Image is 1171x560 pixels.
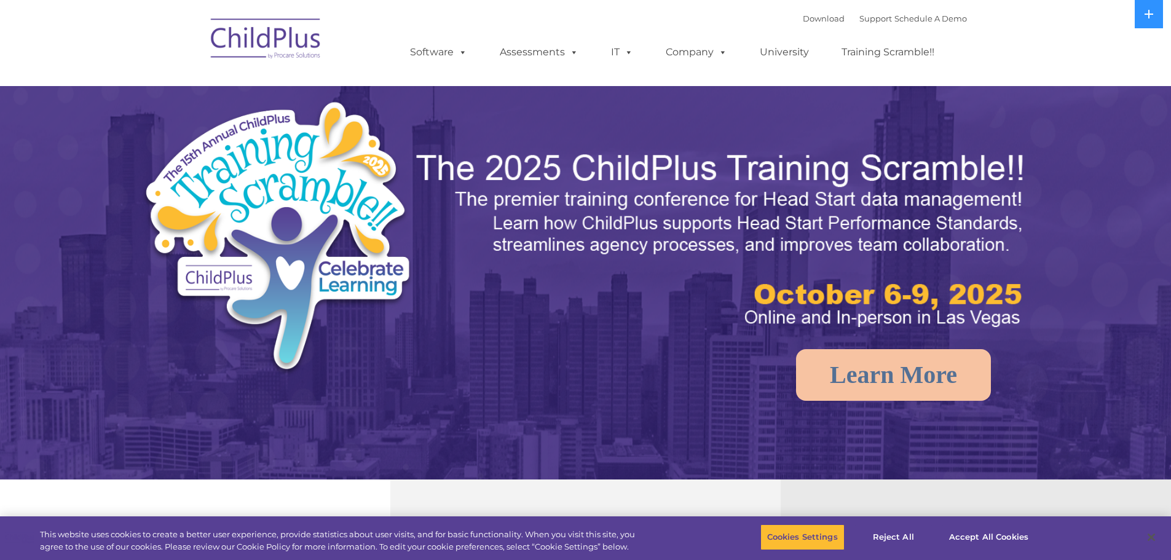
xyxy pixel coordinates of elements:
[205,10,328,71] img: ChildPlus by Procare Solutions
[747,40,821,65] a: University
[653,40,739,65] a: Company
[803,14,845,23] a: Download
[40,529,644,553] div: This website uses cookies to create a better user experience, provide statistics about user visit...
[1138,524,1165,551] button: Close
[796,349,991,401] a: Learn More
[894,14,967,23] a: Schedule A Demo
[803,14,967,23] font: |
[599,40,645,65] a: IT
[942,524,1035,550] button: Accept All Cookies
[487,40,591,65] a: Assessments
[398,40,479,65] a: Software
[760,524,845,550] button: Cookies Settings
[859,14,892,23] a: Support
[829,40,947,65] a: Training Scramble!!
[855,524,932,550] button: Reject All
